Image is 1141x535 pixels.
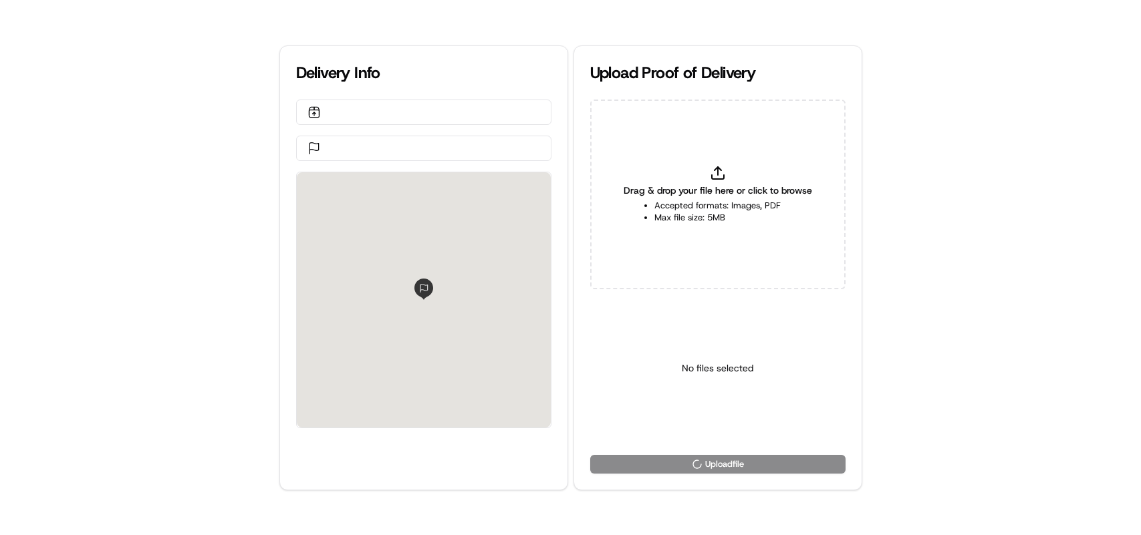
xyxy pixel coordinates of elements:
span: Drag & drop your file here or click to browse [624,184,812,197]
li: Max file size: 5MB [654,212,781,224]
li: Accepted formats: Images, PDF [654,200,781,212]
div: Upload Proof of Delivery [590,62,846,83]
div: Delivery Info [296,62,551,83]
div: 0 [297,172,551,427]
p: No files selected [682,361,753,375]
